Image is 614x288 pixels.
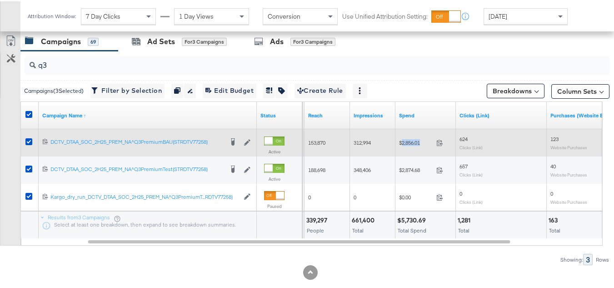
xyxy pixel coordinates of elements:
[308,165,325,172] span: 188,698
[50,164,223,172] div: DCTV_DTAA_SOC_2H25_PREM_NA^Q3PremiumTest(STRDTV77258)
[354,165,371,172] span: 348,406
[398,226,426,232] span: Total Spend
[36,51,558,69] input: Search Campaigns by Name, ID or Objective
[399,138,433,145] span: $2,856.01
[268,11,300,19] span: Conversion
[459,189,462,196] span: 0
[489,11,507,19] span: [DATE]
[550,143,587,149] sub: Website Purchases
[459,171,483,176] sub: Clicks (Link)
[459,134,468,141] span: 624
[50,164,223,173] a: DCTV_DTAA_SOC_2H25_PREM_NA^Q3PremiumTest(STRDTV77258)
[27,12,76,18] div: Attribution Window:
[93,84,162,95] span: Filter by Selection
[295,82,346,97] button: Create Rule
[551,83,609,97] button: Column Sets
[459,111,543,118] a: The number of clicks on links appearing on your ad or Page that direct people to your sites off F...
[203,82,256,97] button: Edit Budget
[260,111,299,118] a: Shows the current state of your Ad Campaign.
[459,162,468,168] span: 657
[41,35,81,45] div: Campaigns
[290,36,335,45] div: for 3 Campaigns
[549,226,560,232] span: Total
[50,192,239,199] div: Kargo_dry_run_DCTV_DTAA_SOC_2H25_PREM_NA^Q3PremiumT...RDTV77258)
[583,253,593,264] div: 3
[560,255,583,262] div: Showing:
[264,147,285,153] label: Active
[308,138,325,145] span: 153,870
[550,162,556,168] span: 40
[307,226,324,232] span: People
[459,198,483,203] sub: Clicks (Link)
[399,192,433,199] span: $0.00
[549,215,560,223] div: 163
[352,226,364,232] span: Total
[397,215,429,223] div: $5,730.69
[179,11,214,19] span: 1 Day Views
[399,111,452,118] a: The total amount spent to date.
[90,82,165,97] button: Filter by Selection
[50,192,239,200] a: Kargo_dry_run_DCTV_DTAA_SOC_2H25_PREM_NA^Q3PremiumT...RDTV77258)
[50,137,223,144] div: DCTV_DTAA_SOC_2H25_PREM_NA^Q3PremiumBAU(STRDTV77258)
[308,192,311,199] span: 0
[342,11,428,20] label: Use Unified Attribution Setting:
[205,84,254,95] span: Edit Budget
[86,11,120,19] span: 7 Day Clicks
[264,202,285,208] label: Paused
[354,111,392,118] a: The number of times your ad was served. On mobile apps an ad is counted as served the first time ...
[306,215,330,223] div: 339,297
[550,134,559,141] span: 123
[308,111,346,118] a: The number of people your ad was served to.
[264,175,285,181] label: Active
[42,111,253,118] a: Your campaign name.
[50,137,223,146] a: DCTV_DTAA_SOC_2H25_PREM_NA^Q3PremiumBAU(STRDTV77258)
[297,84,343,95] span: Create Rule
[459,143,483,149] sub: Clicks (Link)
[354,138,371,145] span: 312,994
[147,35,175,45] div: Ad Sets
[24,86,84,94] div: Campaigns ( 3 Selected)
[354,192,356,199] span: 0
[458,215,473,223] div: 1,281
[399,165,433,172] span: $2,874.68
[88,36,99,45] div: 69
[458,226,469,232] span: Total
[595,255,609,262] div: Rows
[550,189,553,196] span: 0
[550,198,587,203] sub: Website Purchases
[270,35,284,45] div: Ads
[182,36,227,45] div: for 3 Campaigns
[352,215,377,223] div: 661,400
[550,171,587,176] sub: Website Purchases
[487,82,544,97] button: Breakdowns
